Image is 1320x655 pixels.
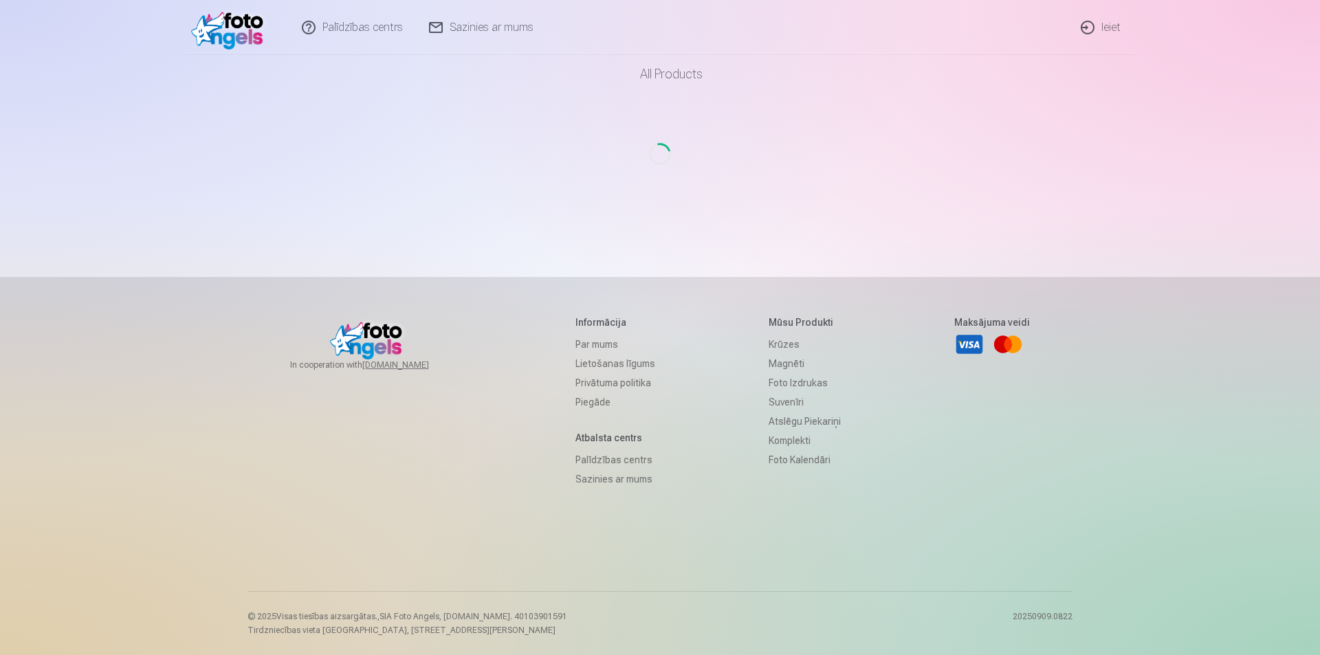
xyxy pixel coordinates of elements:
span: SIA Foto Angels, [DOMAIN_NAME]. 40103901591 [379,612,567,621]
a: Mastercard [993,329,1023,359]
a: Foto kalendāri [769,450,841,469]
a: Komplekti [769,431,841,450]
p: Tirdzniecības vieta [GEOGRAPHIC_DATA], [STREET_ADDRESS][PERSON_NAME] [247,625,567,636]
h5: Maksājuma veidi [954,315,1030,329]
p: 20250909.0822 [1013,611,1072,636]
a: Krūzes [769,335,841,354]
a: [DOMAIN_NAME] [362,359,462,370]
a: Lietošanas līgums [575,354,655,373]
a: Piegāde [575,392,655,412]
h5: Informācija [575,315,655,329]
a: Visa [954,329,984,359]
img: /v1 [191,5,270,49]
h5: Mūsu produkti [769,315,841,329]
a: Suvenīri [769,392,841,412]
a: Par mums [575,335,655,354]
a: All products [602,55,719,93]
span: In cooperation with [290,359,462,370]
a: Sazinies ar mums [575,469,655,489]
a: Privātuma politika [575,373,655,392]
a: Palīdzības centrs [575,450,655,469]
h5: Atbalsta centrs [575,431,655,445]
a: Magnēti [769,354,841,373]
p: © 2025 Visas tiesības aizsargātas. , [247,611,567,622]
a: Atslēgu piekariņi [769,412,841,431]
a: Foto izdrukas [769,373,841,392]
